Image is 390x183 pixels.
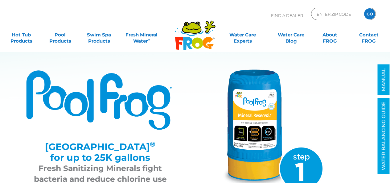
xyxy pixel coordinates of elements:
[6,29,36,41] a: Hot TubProducts
[45,29,75,41] a: PoolProducts
[148,37,150,42] sup: ∞
[354,29,384,41] a: ContactFROG
[150,140,155,148] sup: ®
[378,64,390,95] a: MANUAL
[364,8,375,19] input: GO
[171,12,219,50] img: Frog Products Logo
[271,8,303,23] p: Find A Dealer
[26,69,175,131] img: Product Logo
[276,29,306,41] a: Water CareBlog
[33,141,167,163] h2: [GEOGRAPHIC_DATA] for up to 25K gallons
[315,29,345,41] a: AboutFROG
[218,29,267,41] a: Water CareExperts
[84,29,114,41] a: Swim SpaProducts
[123,29,161,41] a: Fresh MineralWater∞
[378,98,390,174] a: WATER BALANCING GUIDE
